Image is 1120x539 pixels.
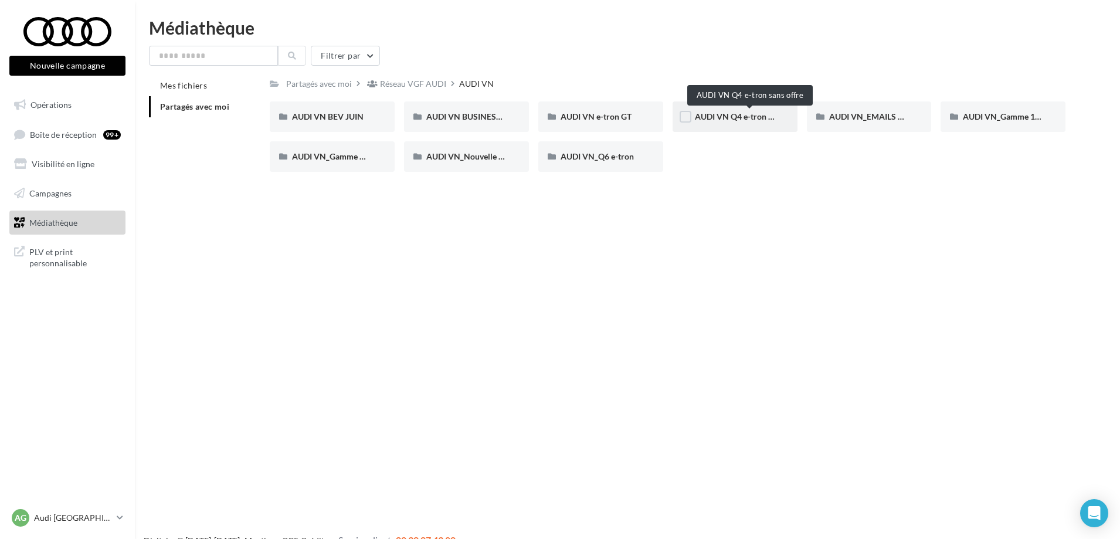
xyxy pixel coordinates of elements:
div: Médiathèque [149,19,1106,36]
span: AUDI VN_EMAILS COMMANDES [829,111,952,121]
div: Réseau VGF AUDI [380,78,446,90]
span: AUDI VN BUSINESS JUIN VN JPO [426,111,552,121]
span: Visibilité en ligne [32,159,94,169]
span: AG [15,512,26,524]
span: AUDI VN_Nouvelle A6 e-tron [426,151,534,161]
a: Boîte de réception99+ [7,122,128,147]
span: PLV et print personnalisable [29,244,121,269]
div: Partagés avec moi [286,78,352,90]
div: 99+ [103,130,121,140]
span: AUDI VN BEV JUIN [292,111,364,121]
a: Visibilité en ligne [7,152,128,177]
span: Opérations [30,100,72,110]
p: Audi [GEOGRAPHIC_DATA] [34,512,112,524]
span: Campagnes [29,188,72,198]
a: AG Audi [GEOGRAPHIC_DATA] [9,507,125,529]
span: AUDI VN Q4 e-tron sans offre [695,111,804,121]
a: PLV et print personnalisable [7,239,128,274]
div: AUDI VN [459,78,494,90]
span: Mes fichiers [160,80,207,90]
span: AUDI VN_Gamme 100% électrique [963,111,1090,121]
div: AUDI VN Q4 e-tron sans offre [687,85,813,106]
span: AUDI VN e-tron GT [561,111,632,121]
span: Boîte de réception [30,129,97,139]
div: Open Intercom Messenger [1080,499,1108,527]
a: Opérations [7,93,128,117]
span: AUDI VN_Gamme Q8 e-tron [292,151,395,161]
span: Partagés avec moi [160,101,229,111]
button: Nouvelle campagne [9,56,125,76]
a: Médiathèque [7,211,128,235]
button: Filtrer par [311,46,380,66]
span: AUDI VN_Q6 e-tron [561,151,634,161]
span: Médiathèque [29,217,77,227]
a: Campagnes [7,181,128,206]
